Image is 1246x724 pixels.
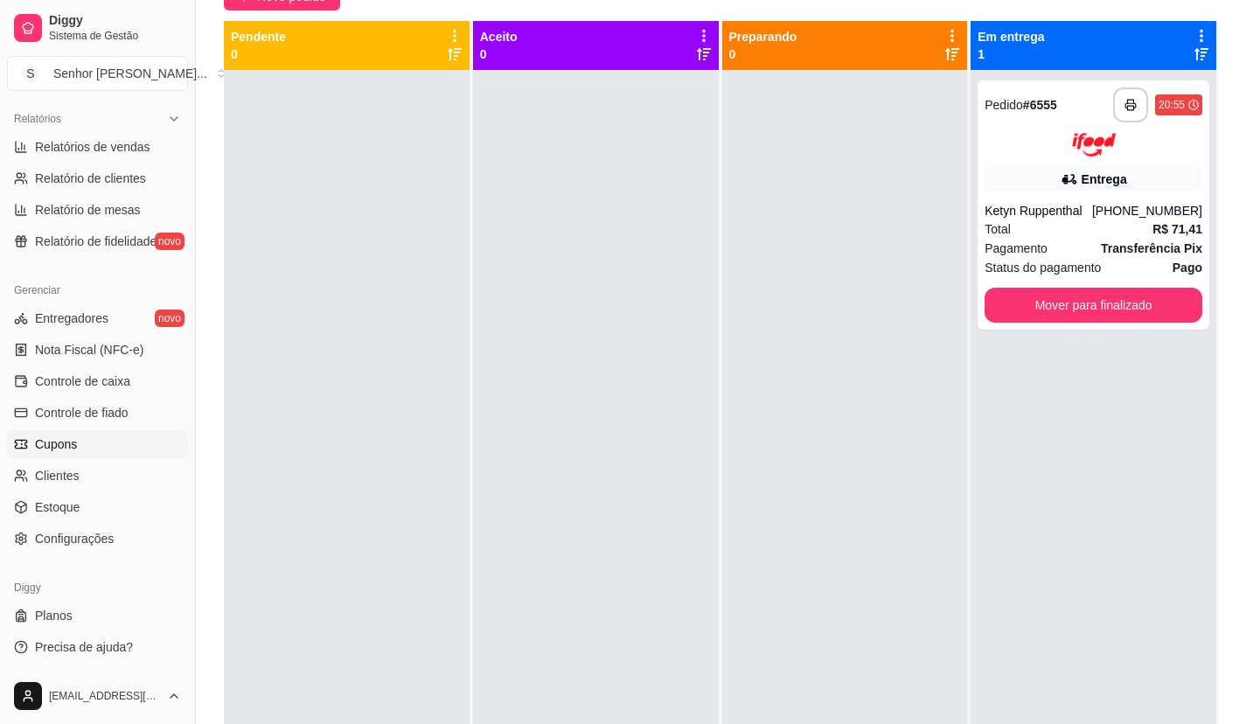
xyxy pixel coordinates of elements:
span: Pedido [985,98,1023,112]
p: Preparando [729,28,797,45]
div: Ketyn Ruppenthal [985,202,1092,219]
span: Relatório de fidelidade [35,233,157,250]
span: Controle de caixa [35,372,130,390]
button: [EMAIL_ADDRESS][DOMAIN_NAME] [7,675,188,717]
a: Clientes [7,462,188,490]
span: Diggy [49,13,181,29]
a: DiggySistema de Gestão [7,7,188,49]
span: Status do pagamento [985,258,1101,277]
span: Total [985,219,1011,239]
span: Configurações [35,530,114,547]
span: Estoque [35,498,80,516]
p: Pendente [231,28,286,45]
span: Planos [35,607,73,624]
span: Relatórios [14,112,61,126]
p: 0 [729,45,797,63]
a: Estoque [7,493,188,521]
span: Entregadores [35,310,108,327]
p: 0 [480,45,518,63]
span: Cupons [35,435,77,453]
a: Nota Fiscal (NFC-e) [7,336,188,364]
a: Controle de fiado [7,399,188,427]
span: S [22,65,39,82]
p: Aceito [480,28,518,45]
div: Gerenciar [7,276,188,304]
button: Select a team [7,56,188,91]
span: Controle de fiado [35,404,129,421]
span: Nota Fiscal (NFC-e) [35,341,143,359]
a: Relatórios de vendas [7,133,188,161]
strong: Transferência Pix [1101,241,1202,255]
div: [PHONE_NUMBER] [1092,202,1202,219]
a: Cupons [7,430,188,458]
button: Mover para finalizado [985,288,1202,323]
p: 0 [231,45,286,63]
a: Relatório de clientes [7,164,188,192]
span: Clientes [35,467,80,484]
a: Precisa de ajuda? [7,633,188,661]
span: Relatórios de vendas [35,138,150,156]
strong: # 6555 [1023,98,1057,112]
span: Relatório de clientes [35,170,146,187]
strong: R$ 71,41 [1152,222,1202,236]
p: 1 [978,45,1044,63]
a: Relatório de mesas [7,196,188,224]
p: Em entrega [978,28,1044,45]
strong: Pago [1173,261,1202,275]
div: Entrega [1082,171,1127,188]
span: Pagamento [985,239,1048,258]
div: Senhor [PERSON_NAME] ... [53,65,207,82]
span: Sistema de Gestão [49,29,181,43]
img: ifood [1072,133,1116,157]
a: Relatório de fidelidadenovo [7,227,188,255]
span: [EMAIL_ADDRESS][DOMAIN_NAME] [49,689,160,703]
div: 20:55 [1159,98,1185,112]
div: Diggy [7,574,188,602]
span: Relatório de mesas [35,201,141,219]
a: Controle de caixa [7,367,188,395]
a: Configurações [7,525,188,553]
span: Precisa de ajuda? [35,638,133,656]
a: Entregadoresnovo [7,304,188,332]
a: Planos [7,602,188,630]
